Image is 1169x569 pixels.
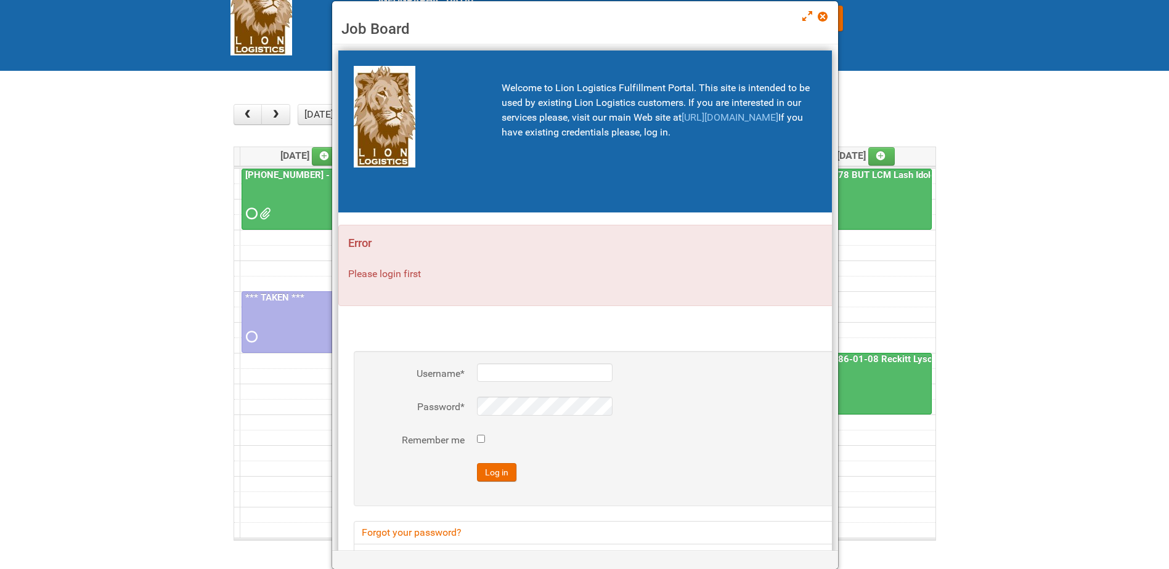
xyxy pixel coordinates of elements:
[242,169,375,230] a: [PHONE_NUMBER] - Naked Reformulation
[243,169,422,180] a: [PHONE_NUMBER] - Naked Reformulation
[682,111,778,123] a: [URL][DOMAIN_NAME]
[259,209,268,218] span: M369.png M258.png M147.png G369.png G258.png G147.png Job number 25-055556-01-V1.pdf Job number 2...
[797,169,932,230] a: 25-058978 BUT LCM Lash Idole US / Retest
[797,353,932,414] a: 25-011286-01-08 Reckitt Lysol Laundry Scented
[366,400,465,414] label: Password
[366,366,465,381] label: Username
[354,544,1062,567] a: Forgot your username?
[799,169,988,180] a: 25-058978 BUT LCM Lash Idole US / Retest
[348,267,1068,281] p: Please login first
[837,150,895,161] span: [DATE]
[354,521,1062,544] a: Forgot your password?
[246,209,255,218] span: Requested
[354,110,415,122] a: Lion Logistics
[280,150,339,161] span: [DATE]
[366,433,465,448] label: Remember me
[312,147,339,166] a: Add an event
[799,353,1008,365] a: 25-011286-01-08 Reckitt Lysol Laundry Scented
[502,81,818,140] p: Welcome to Lion Logistics Fulfillment Portal. This site is intended to be used by existing Lion L...
[477,463,516,482] button: Log in
[298,104,340,125] button: [DATE]
[354,66,415,167] img: Lion Logistics
[348,235,1068,252] h4: Error
[341,20,829,38] h3: Job Board
[246,333,255,341] span: Requested
[868,147,895,166] a: Add an event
